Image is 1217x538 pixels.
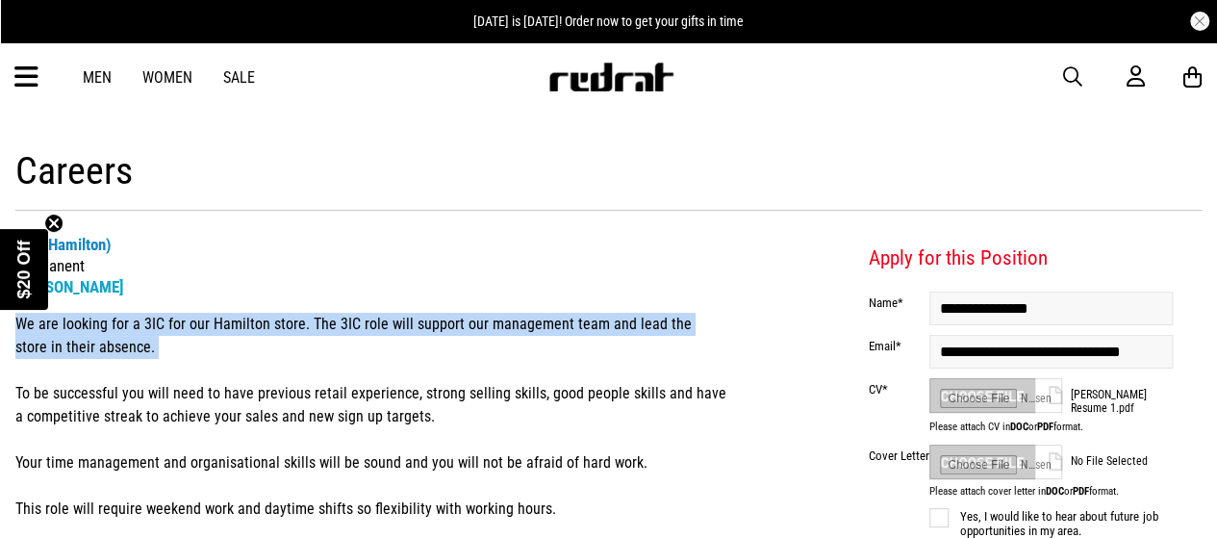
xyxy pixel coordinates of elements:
span: [PERSON_NAME] Resume 1.pdf [1071,388,1173,415]
label: Yes, I would like to hear about future job opportunities in my area. [929,509,1173,538]
label: Cover Letter [869,448,929,463]
h2: Permanent [15,234,727,297]
strong: PDF [1073,485,1089,498]
button: Open LiveChat chat widget [15,8,73,65]
a: Women [142,68,192,87]
span: $20 Off [14,240,34,298]
strong: PDF [1037,421,1053,433]
button: Close teaser [44,214,63,233]
a: Sale [223,68,255,87]
h3: Apply for this Position [869,245,1173,272]
span: [DATE] is [DATE]! Order now to get your gifts in time [473,13,744,29]
a: Men [83,68,112,87]
strong: DOC [1010,421,1028,433]
span: No File Selected [1071,454,1173,468]
label: Name* [869,295,929,310]
strong: DOC [1046,485,1064,498]
h1: Careers [15,148,1202,211]
strong: 3IC (Hamilton) [15,235,112,254]
img: Redrat logo [547,63,674,91]
a: [PERSON_NAME] [15,277,123,296]
label: Email* [869,339,929,353]
span: Please attach cover letter in or format. [929,485,1173,498]
span: Please attach CV in or format. [929,421,1173,433]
